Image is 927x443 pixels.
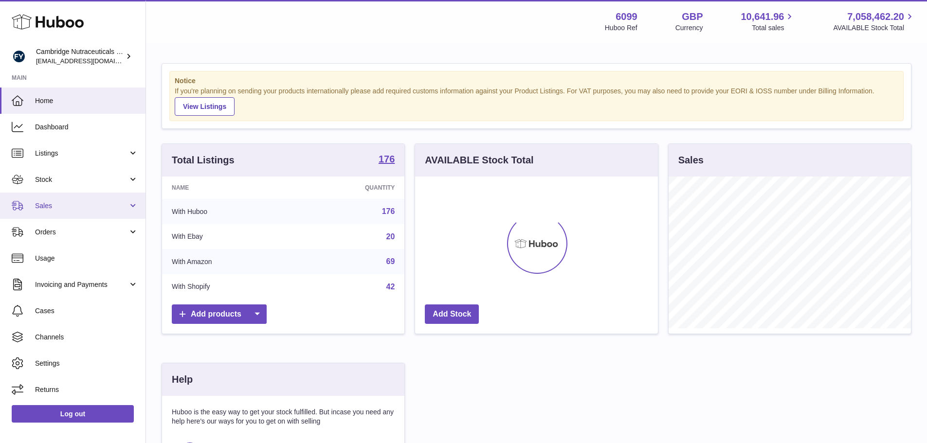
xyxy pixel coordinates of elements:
span: Home [35,96,138,106]
span: Invoicing and Payments [35,280,128,289]
span: Usage [35,254,138,263]
span: Sales [35,201,128,211]
div: Cambridge Nutraceuticals Ltd [36,47,124,66]
h3: AVAILABLE Stock Total [425,154,533,167]
span: Total sales [752,23,795,33]
span: Channels [35,333,138,342]
strong: 6099 [616,10,637,23]
span: Dashboard [35,123,138,132]
a: 176 [379,154,395,166]
span: Orders [35,228,128,237]
a: View Listings [175,97,235,116]
h3: Total Listings [172,154,235,167]
th: Name [162,177,295,199]
h3: Sales [678,154,704,167]
strong: GBP [682,10,703,23]
a: 10,641.96 Total sales [741,10,795,33]
th: Quantity [295,177,405,199]
div: Currency [675,23,703,33]
div: Huboo Ref [605,23,637,33]
td: With Amazon [162,249,295,274]
strong: 176 [379,154,395,164]
a: 7,058,462.20 AVAILABLE Stock Total [833,10,915,33]
a: 20 [386,232,395,241]
span: Settings [35,359,138,368]
td: With Shopify [162,274,295,300]
a: Log out [12,405,134,423]
span: Stock [35,175,128,184]
span: AVAILABLE Stock Total [833,23,915,33]
span: Listings [35,149,128,158]
a: 176 [382,207,395,215]
p: Huboo is the easy way to get your stock fulfilled. But incase you need any help here's our ways f... [172,408,395,426]
div: If you're planning on sending your products internationally please add required customs informati... [175,87,898,116]
h3: Help [172,373,193,386]
td: With Huboo [162,199,295,224]
td: With Ebay [162,224,295,249]
a: Add products [172,304,267,324]
a: 42 [386,283,395,291]
span: Cases [35,306,138,316]
span: 10,641.96 [741,10,784,23]
a: Add Stock [425,304,479,324]
a: 69 [386,257,395,266]
span: 7,058,462.20 [847,10,904,23]
span: [EMAIL_ADDRESS][DOMAIN_NAME] [36,57,143,65]
span: Returns [35,385,138,394]
strong: Notice [175,76,898,86]
img: internalAdmin-6099@internal.huboo.com [12,49,26,64]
